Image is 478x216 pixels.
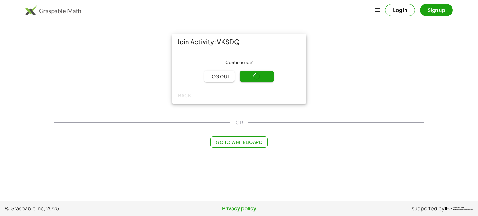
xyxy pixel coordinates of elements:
[5,205,161,212] span: © Graspable Inc, 2025
[210,136,268,148] button: Go to Whiteboard
[453,207,473,211] span: Institute of Education Sciences
[385,4,415,16] button: Log in
[420,4,453,16] button: Sign up
[216,139,262,145] span: Go to Whiteboard
[445,205,473,212] a: IESInstitute ofEducation Sciences
[235,119,243,126] span: OR
[204,71,235,82] button: Log out
[412,205,445,212] span: supported by
[445,206,453,212] span: IES
[177,59,301,66] div: Continue as ?
[172,34,306,49] div: Join Activity: VKSDQ
[209,74,230,79] span: Log out
[161,205,317,212] a: Privacy policy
